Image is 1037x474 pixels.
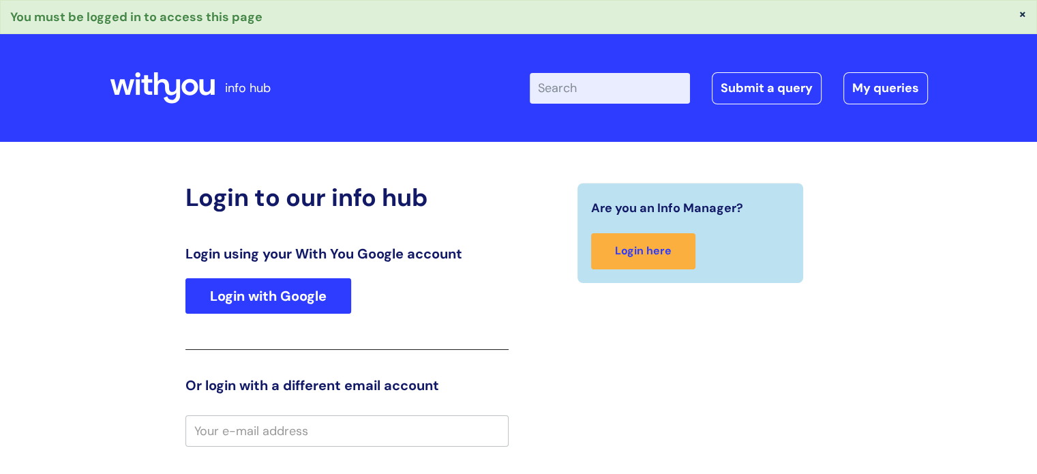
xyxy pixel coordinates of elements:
input: Search [530,73,690,103]
a: My queries [843,72,928,104]
a: Login with Google [185,278,351,314]
button: × [1019,8,1027,20]
a: Submit a query [712,72,822,104]
p: info hub [225,77,271,99]
input: Your e-mail address [185,415,509,447]
h3: Or login with a different email account [185,377,509,394]
a: Login here [591,233,695,269]
h2: Login to our info hub [185,183,509,212]
span: Are you an Info Manager? [591,197,743,219]
h3: Login using your With You Google account [185,246,509,262]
